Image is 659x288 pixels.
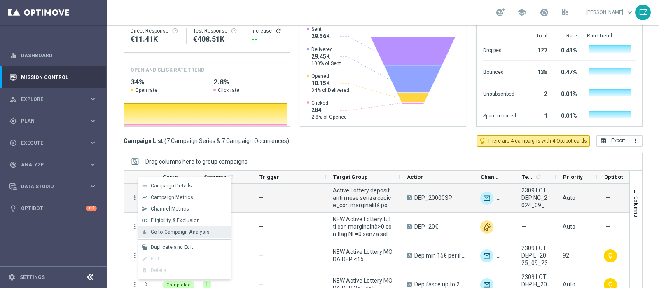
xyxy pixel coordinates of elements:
span: Auto [563,281,575,288]
span: DEP_20000SP [414,194,452,201]
div: 138 [526,65,547,78]
span: Campaign Metrics [151,194,194,200]
span: 34% of Delivered [311,87,349,94]
img: Other [497,192,510,205]
h4: OPEN AND CLICK RATE TREND [131,66,204,74]
a: Settings [20,275,45,280]
div: €408,508 [193,34,238,44]
div: Dashboard [9,44,97,66]
i: person_search [9,96,17,103]
button: Mission Control [9,74,97,81]
button: refresh [275,28,282,34]
div: €11,411 [131,34,180,44]
span: Auto [563,223,575,230]
i: more_vert [131,223,138,230]
span: 10.15K [311,80,349,87]
i: bar_chart [142,229,147,235]
div: EZ [635,5,651,20]
div: Dropped [483,43,516,56]
span: 2309 LOTDEP NC_2024_09_23 [521,187,549,209]
div: Direct Response [131,28,180,34]
button: bar_chart Go to Campaign Analysis [138,226,231,238]
div: Total [526,33,547,39]
div: Rate [557,33,577,39]
span: ) [287,137,289,145]
span: — [259,223,264,230]
div: Plan [9,117,89,125]
span: Execute [21,140,89,145]
div: Unsubscribed [483,87,516,100]
span: Opened [311,73,349,80]
i: keyboard_arrow_right [89,117,97,125]
span: Calculate column [534,172,542,181]
div: Rate Trend [587,33,636,39]
a: Dashboard [21,44,97,66]
button: person_search Explore keyboard_arrow_right [9,96,97,103]
span: Eligibility & Exclusion [151,218,200,223]
span: Calculate column [226,172,234,181]
span: Dep min 15€ per il 10% fino a 15€ [414,252,466,259]
div: track_changes Analyze keyboard_arrow_right [9,162,97,168]
i: file_copy [142,244,147,250]
img: Optimail [480,192,493,205]
span: A [407,195,412,200]
i: keyboard_arrow_right [89,139,97,147]
i: send [142,206,147,212]
span: Sent [311,26,330,33]
span: keyboard_arrow_down [625,8,634,17]
button: equalizer Dashboard [9,52,97,59]
span: Open rate [135,87,157,94]
span: Templates [522,174,534,180]
span: ( [164,137,166,145]
button: more_vert [629,135,643,147]
i: lightbulb_outline [479,137,486,145]
span: Completed [166,282,191,288]
div: Optibot [9,197,97,219]
div: Row Groups [145,158,248,165]
button: gps_fixed Plan keyboard_arrow_right [9,118,97,124]
span: A [407,253,412,258]
span: Go to Campaign Analysis [151,229,210,235]
span: Current Status [163,174,182,180]
div: lightbulb Optibot +10 [9,205,97,212]
div: Press SPACE to select this row. [124,213,155,241]
div: 0.01% [557,87,577,100]
span: Channel Metrics [151,206,189,212]
h3: Campaign List [124,137,289,145]
i: lightbulb_outline [607,253,614,259]
span: — [259,281,264,288]
div: 0.47% [557,65,577,78]
span: Channel [481,174,500,180]
span: 284 [311,106,347,114]
div: Data Studio [9,183,89,190]
div: Spam reported [483,108,516,122]
span: Columns [633,196,640,217]
button: list Campaign Details [138,180,231,192]
i: open_in_browser [600,138,607,144]
div: 1 [526,108,547,122]
i: settings [8,274,16,281]
i: more_vert [131,252,138,259]
span: NEW Active Lottery tutti con marginalità>0 con flag NL=0 senza saldo [333,215,393,238]
i: more_vert [131,281,138,288]
div: Analyze [9,161,89,169]
div: Mission Control [9,66,97,88]
img: Other [480,220,493,234]
a: Optibot [21,197,86,219]
span: Priority [563,174,583,180]
button: file_copy Duplicate and Edit [138,241,231,253]
span: Optibot [604,174,623,180]
i: lightbulb [9,205,17,212]
span: — [605,194,610,201]
img: Optimail [480,249,493,262]
div: Press SPACE to deselect this row. [124,184,155,213]
h2: 2.8% [213,77,283,87]
div: Execute [9,139,89,147]
div: Increase [252,28,283,34]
